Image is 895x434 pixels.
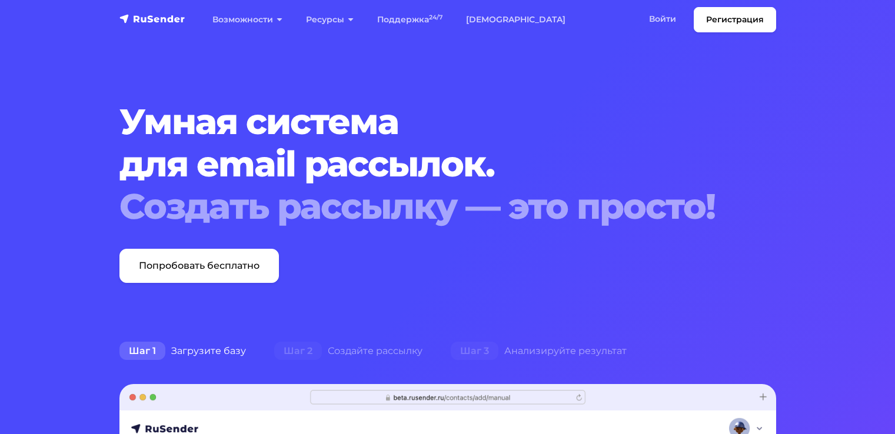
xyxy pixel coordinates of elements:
[105,339,260,363] div: Загрузите базу
[637,7,688,31] a: Войти
[437,339,641,363] div: Анализируйте результат
[429,14,442,21] sup: 24/7
[119,342,165,360] span: Шаг 1
[119,185,720,228] div: Создать рассылку — это просто!
[119,13,185,25] img: RuSender
[260,339,437,363] div: Создайте рассылку
[454,8,577,32] a: [DEMOGRAPHIC_DATA]
[694,7,776,32] a: Регистрация
[119,249,279,283] a: Попробовать бесплатно
[294,8,365,32] a: Ресурсы
[201,8,294,32] a: Возможности
[274,342,322,360] span: Шаг 2
[451,342,498,360] span: Шаг 3
[365,8,454,32] a: Поддержка24/7
[119,101,720,228] h1: Умная система для email рассылок.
